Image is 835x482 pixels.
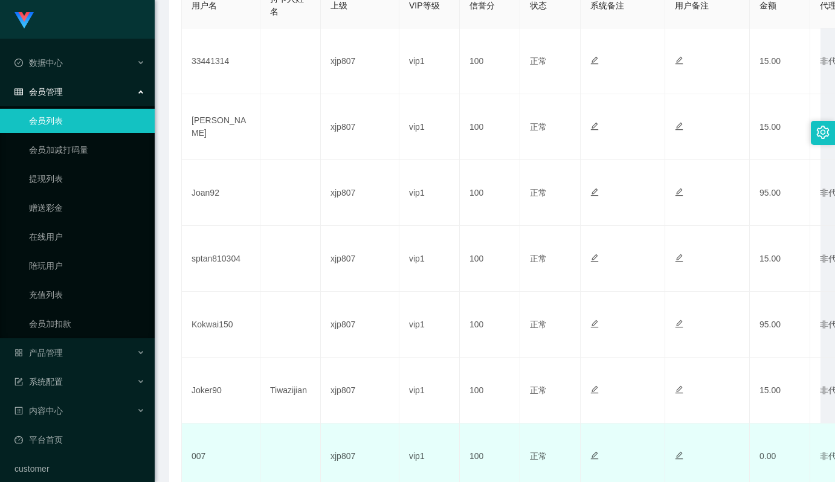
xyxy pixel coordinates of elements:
[590,56,599,65] i: 图标: edit
[816,126,830,139] i: 图标: setting
[15,348,63,358] span: 产品管理
[460,292,520,358] td: 100
[182,358,260,423] td: Joker90
[29,283,145,307] a: 充值列表
[460,358,520,423] td: 100
[15,428,145,452] a: 图标: dashboard平台首页
[590,254,599,262] i: 图标: edit
[409,1,440,10] span: VIP等级
[399,292,460,358] td: vip1
[321,358,399,423] td: xjp807
[675,122,683,130] i: 图标: edit
[675,254,683,262] i: 图标: edit
[15,88,23,96] i: 图标: table
[469,1,495,10] span: 信誉分
[15,457,145,481] a: customer
[399,226,460,292] td: vip1
[675,385,683,394] i: 图标: edit
[675,56,683,65] i: 图标: edit
[182,226,260,292] td: sptan810304
[29,109,145,133] a: 会员列表
[182,160,260,226] td: Joan92
[460,94,520,160] td: 100
[29,138,145,162] a: 会员加减打码量
[29,254,145,278] a: 陪玩用户
[530,320,547,329] span: 正常
[29,312,145,336] a: 会员加扣款
[260,358,321,423] td: Tiwazijian
[399,160,460,226] td: vip1
[530,1,547,10] span: 状态
[530,385,547,395] span: 正常
[675,1,709,10] span: 用户备注
[330,1,347,10] span: 上级
[15,349,23,357] i: 图标: appstore-o
[15,58,63,68] span: 数据中心
[590,320,599,328] i: 图标: edit
[590,1,624,10] span: 系统备注
[321,160,399,226] td: xjp807
[530,451,547,461] span: 正常
[321,292,399,358] td: xjp807
[460,28,520,94] td: 100
[182,292,260,358] td: Kokwai150
[750,292,810,358] td: 95.00
[750,226,810,292] td: 15.00
[675,451,683,460] i: 图标: edit
[590,122,599,130] i: 图标: edit
[15,406,23,415] i: 图标: profile
[530,56,547,66] span: 正常
[399,28,460,94] td: vip1
[590,188,599,196] i: 图标: edit
[530,188,547,198] span: 正常
[675,320,683,328] i: 图标: edit
[321,28,399,94] td: xjp807
[590,385,599,394] i: 图标: edit
[750,28,810,94] td: 15.00
[15,377,63,387] span: 系统配置
[29,167,145,191] a: 提现列表
[15,59,23,67] i: 图标: check-circle-o
[750,94,810,160] td: 15.00
[590,451,599,460] i: 图标: edit
[759,1,776,10] span: 金额
[675,188,683,196] i: 图标: edit
[15,378,23,386] i: 图标: form
[182,94,260,160] td: [PERSON_NAME]
[29,225,145,249] a: 在线用户
[29,196,145,220] a: 赠送彩金
[192,1,217,10] span: 用户名
[15,406,63,416] span: 内容中心
[750,358,810,423] td: 15.00
[182,28,260,94] td: 33441314
[460,226,520,292] td: 100
[399,94,460,160] td: vip1
[15,87,63,97] span: 会员管理
[399,358,460,423] td: vip1
[321,94,399,160] td: xjp807
[321,226,399,292] td: xjp807
[530,254,547,263] span: 正常
[15,12,34,29] img: logo.9652507e.png
[750,160,810,226] td: 95.00
[530,122,547,132] span: 正常
[460,160,520,226] td: 100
